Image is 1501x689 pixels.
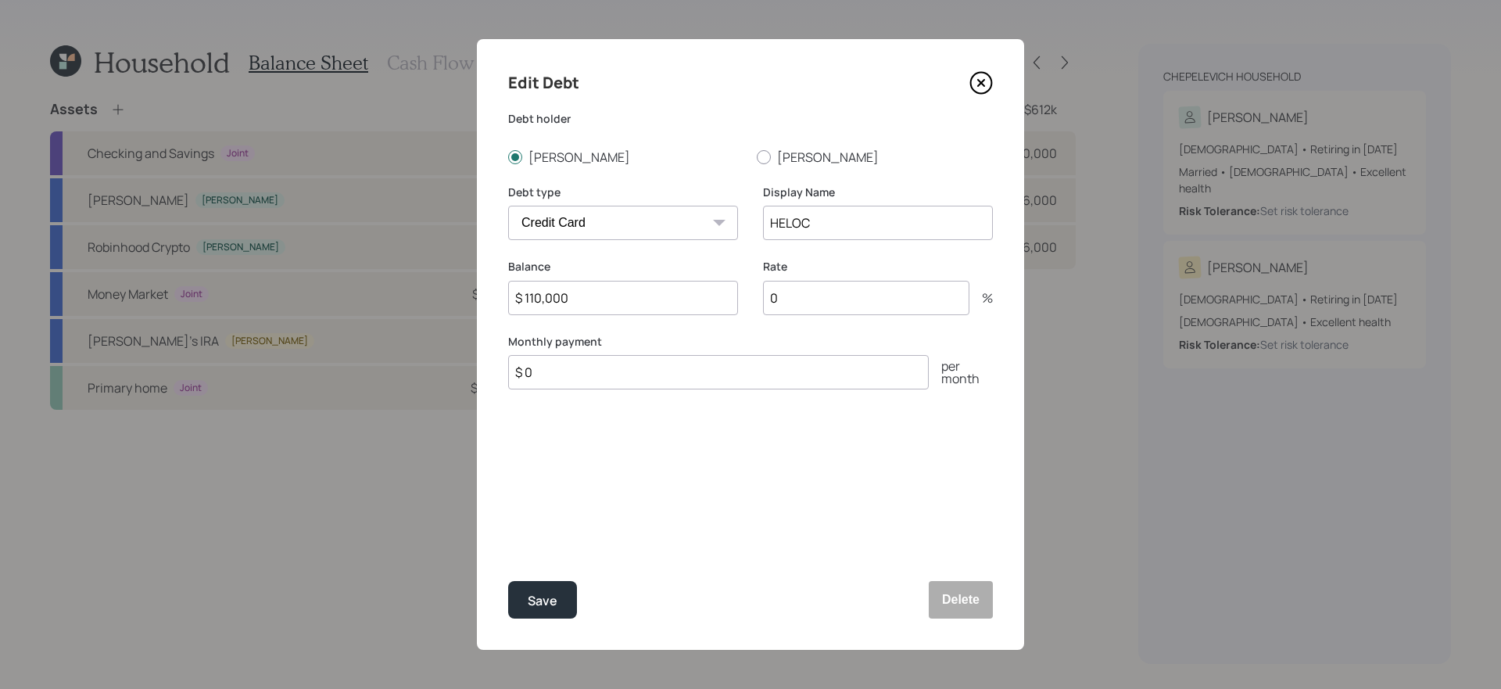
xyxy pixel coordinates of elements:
div: Save [528,590,557,612]
label: [PERSON_NAME] [757,149,993,166]
label: [PERSON_NAME] [508,149,744,166]
button: Delete [929,581,993,619]
label: Balance [508,259,738,275]
div: % [969,292,993,304]
label: Monthly payment [508,334,993,350]
div: per month [929,360,993,385]
label: Rate [763,259,993,275]
button: Save [508,581,577,619]
label: Debt type [508,185,738,200]
label: Debt holder [508,111,993,127]
label: Display Name [763,185,993,200]
h4: Edit Debt [508,70,579,95]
